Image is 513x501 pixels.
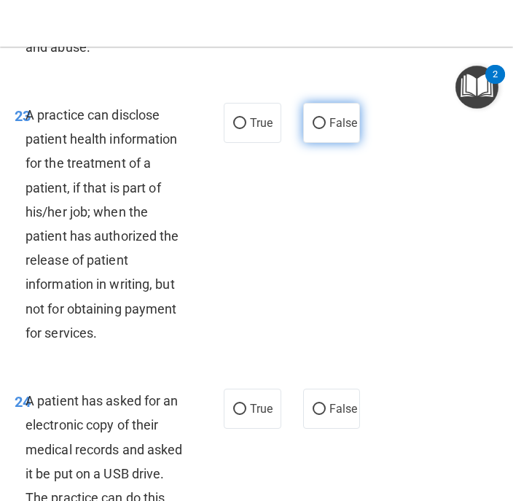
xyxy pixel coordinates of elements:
[329,116,358,130] span: False
[313,404,326,415] input: False
[455,66,498,109] button: Open Resource Center, 2 new notifications
[233,404,246,415] input: True
[15,393,31,411] span: 24
[313,118,326,129] input: False
[233,118,246,129] input: True
[250,402,273,416] span: True
[493,74,498,93] div: 2
[15,107,31,125] span: 23
[26,107,179,341] span: A practice can disclose patient health information for the treatment of a patient, if that is par...
[329,402,358,416] span: False
[250,116,273,130] span: True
